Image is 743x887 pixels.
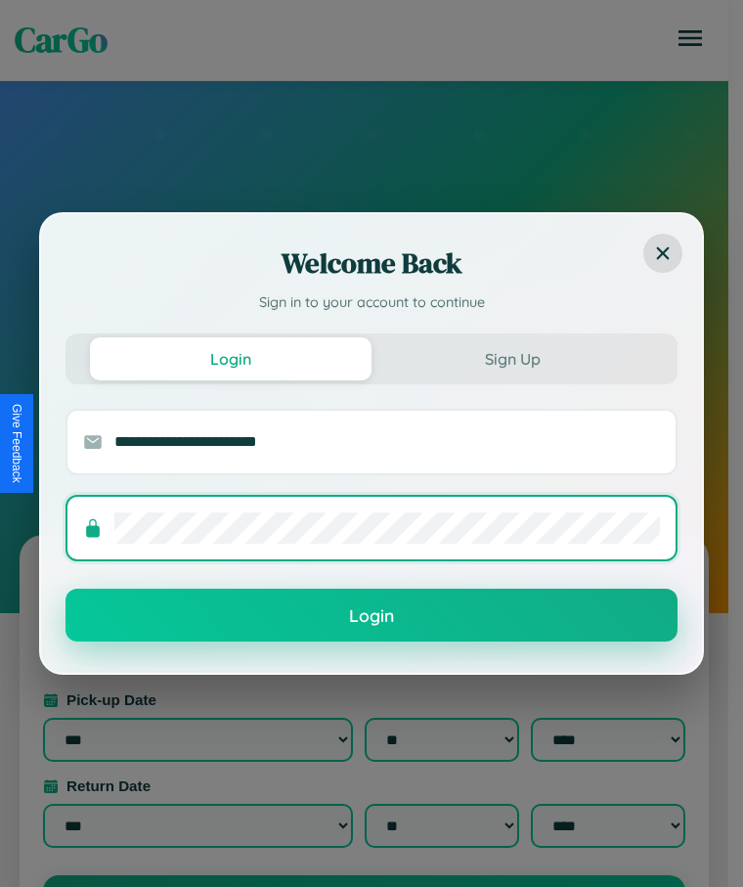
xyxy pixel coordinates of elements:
div: Give Feedback [10,404,23,483]
h2: Welcome Back [66,244,677,283]
button: Sign Up [371,337,653,380]
button: Login [90,337,371,380]
button: Login [66,589,677,642]
p: Sign in to your account to continue [66,292,677,314]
